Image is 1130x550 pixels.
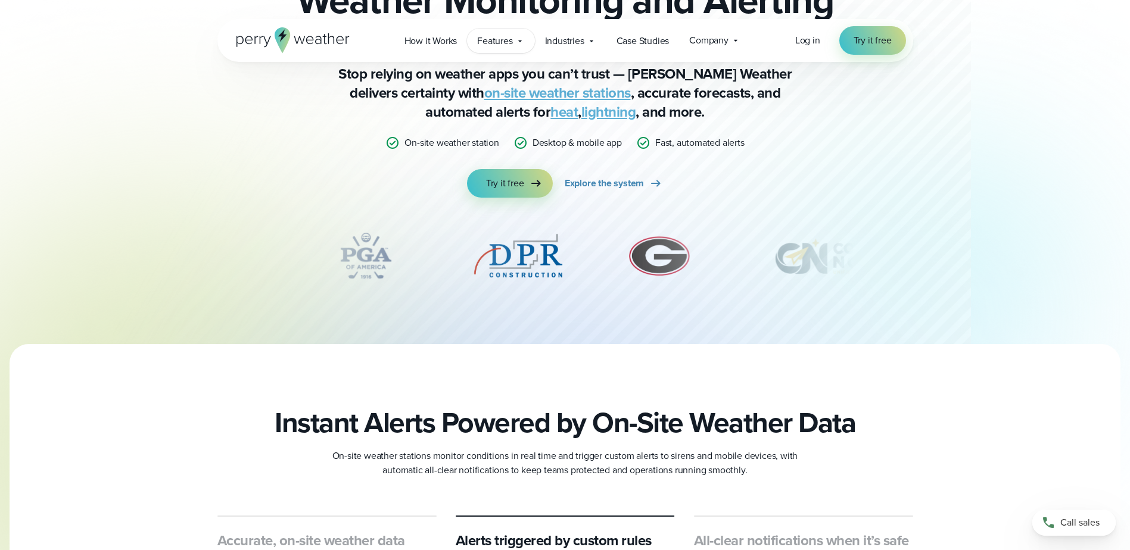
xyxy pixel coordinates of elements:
img: Corona-Norco-Unified-School-District.svg [754,226,923,286]
div: slideshow [277,226,854,292]
p: On-site weather stations monitor conditions in real time and trigger custom alerts to sirens and ... [327,449,804,477]
img: DPR-Construction.svg [471,226,566,286]
span: Try it free [486,176,524,190]
span: Explore the system [565,176,644,190]
strong: You Can Actually Trust [440,10,808,66]
h3: Alerts triggered by custom rules [456,531,675,550]
span: Try it free [854,33,892,48]
span: Log in [795,33,820,47]
a: Log in [795,33,820,48]
a: lightning [581,101,636,123]
p: Desktop & mobile app [533,136,622,150]
div: 6 of 12 [623,226,696,286]
a: Try it free [839,26,906,55]
div: 4 of 12 [318,226,413,286]
div: 5 of 12 [471,226,566,286]
span: Call sales [1060,515,1100,530]
div: 7 of 12 [754,226,923,286]
p: Fast, automated alerts [655,136,745,150]
a: Call sales [1032,510,1116,536]
span: Industries [545,34,584,48]
a: How it Works [394,29,468,53]
span: Case Studies [617,34,670,48]
span: Features [477,34,512,48]
img: University-of-Georgia.svg [623,226,696,286]
p: On-site weather station [404,136,499,150]
a: Try it free [467,169,553,198]
p: Stop relying on weather apps you can’t trust — [PERSON_NAME] Weather delivers certainty with , ac... [327,64,804,121]
h3: All-clear notifications when it’s safe [694,531,913,550]
span: Company [689,33,729,48]
span: How it Works [404,34,457,48]
a: Case Studies [606,29,680,53]
img: PGA.svg [318,226,413,286]
h3: Accurate, on-site weather data [217,531,437,550]
h2: Instant Alerts Powered by On-Site Weather Data [275,406,855,439]
a: Explore the system [565,169,663,198]
a: heat [550,101,578,123]
a: on-site weather stations [484,82,631,104]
